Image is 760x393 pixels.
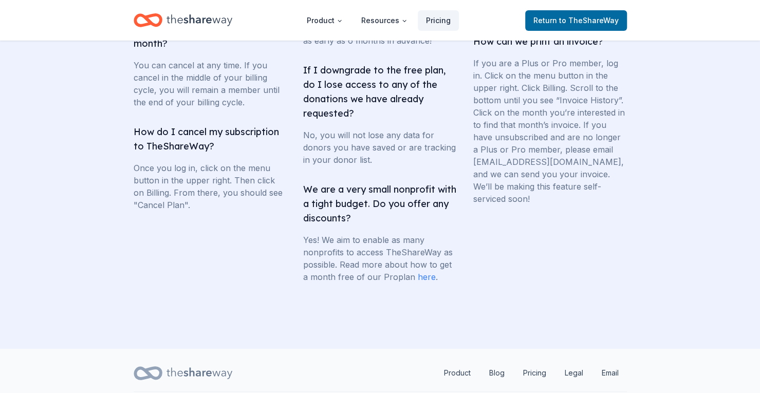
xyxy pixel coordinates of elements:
nav: quick links [436,363,627,383]
h3: How do I cancel my subscription to TheShareWay? [134,125,287,154]
p: You can cancel at any time. If you cancel in the middle of your billing cycle, you will remain a ... [134,59,287,108]
h3: How can we print an invoice? [473,34,627,49]
a: here [418,272,436,282]
a: Pricing [418,10,459,31]
a: Product [436,363,479,383]
a: Returnto TheShareWay [525,10,627,31]
a: Email [594,363,627,383]
p: Once you log in, click on the menu button in the upper right. Then click on Billing. From there, ... [134,162,287,211]
h3: If I downgrade to the free plan, do I lose access to any of the donations we have already requested? [303,63,457,121]
button: Product [299,10,351,31]
h3: We are a very small nonprofit with a tight budget. Do you offer any discounts? [303,182,457,226]
a: Legal [557,363,591,383]
a: Blog [481,363,513,383]
nav: Main [299,8,459,32]
p: If you are a Plus or Pro member, log in. Click on the menu button in the upper right. Click Billi... [473,57,627,205]
p: Yes! We aim to enable as many nonprofits to access TheShareWay as possible. Read more about how t... [303,234,457,283]
button: Resources [353,10,416,31]
span: to TheShareWay [559,16,619,25]
a: Pricing [515,363,554,383]
span: Return [533,14,619,27]
a: Home [134,8,232,32]
p: No, you will not lose any data for donors you have saved or are tracking in your donor list. [303,129,457,166]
